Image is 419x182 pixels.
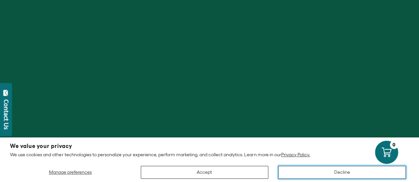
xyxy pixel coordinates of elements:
h2: We value your privacy [10,143,409,149]
span: Manage preferences [49,169,92,175]
p: We use cookies and other technologies to personalize your experience, perform marketing, and coll... [10,152,409,158]
div: Contact Us [3,99,10,129]
a: Privacy Policy. [281,152,310,157]
button: Accept [141,166,268,179]
div: 0 [390,141,398,149]
button: Manage preferences [10,166,131,179]
button: Decline [278,166,406,179]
